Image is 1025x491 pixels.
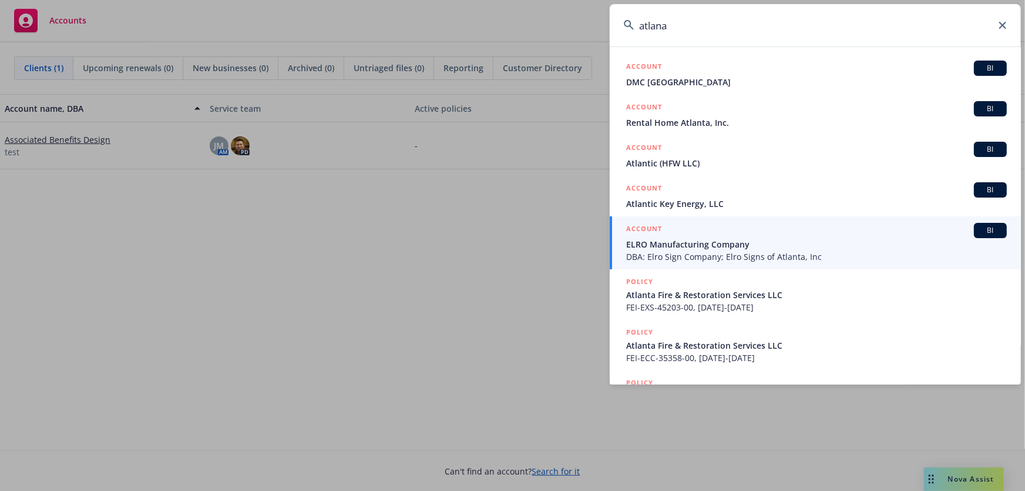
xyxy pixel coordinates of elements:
span: Rental Home Atlanta, Inc. [626,116,1007,129]
h5: ACCOUNT [626,101,662,115]
span: BI [979,144,1002,155]
a: ACCOUNTBIRental Home Atlanta, Inc. [610,95,1021,135]
a: POLICYAtlanta Fire & Restoration Services LLCFEI-ECC-35358-00, [DATE]-[DATE] [610,320,1021,370]
a: ACCOUNTBIELRO Manufacturing CompanyDBA: Elro Sign Company; Elro Signs of Atlanta, Inc [610,216,1021,269]
h5: POLICY [626,377,653,389]
span: ELRO Manufacturing Company [626,238,1007,250]
span: Atlanta Fire & Restoration Services LLC [626,339,1007,352]
a: ACCOUNTBIAtlantic (HFW LLC) [610,135,1021,176]
span: FEI-EXS-45203-00, [DATE]-[DATE] [626,301,1007,313]
input: Search... [610,4,1021,46]
h5: ACCOUNT [626,182,662,196]
h5: ACCOUNT [626,223,662,237]
span: BI [979,63,1002,74]
span: BI [979,225,1002,236]
span: Atlantic (HFW LLC) [626,157,1007,169]
span: BI [979,103,1002,114]
span: DBA: Elro Sign Company; Elro Signs of Atlanta, Inc [626,250,1007,263]
h5: ACCOUNT [626,142,662,156]
a: ACCOUNTBIDMC [GEOGRAPHIC_DATA] [610,54,1021,95]
span: FEI-ECC-35358-00, [DATE]-[DATE] [626,352,1007,364]
a: ACCOUNTBIAtlantic Key Energy, LLC [610,176,1021,216]
a: POLICY [610,370,1021,421]
span: Atlanta Fire & Restoration Services LLC [626,289,1007,301]
span: DMC [GEOGRAPHIC_DATA] [626,76,1007,88]
h5: POLICY [626,326,653,338]
h5: POLICY [626,276,653,288]
span: Atlantic Key Energy, LLC [626,198,1007,210]
span: BI [979,185,1002,195]
a: POLICYAtlanta Fire & Restoration Services LLCFEI-EXS-45203-00, [DATE]-[DATE] [610,269,1021,320]
h5: ACCOUNT [626,61,662,75]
